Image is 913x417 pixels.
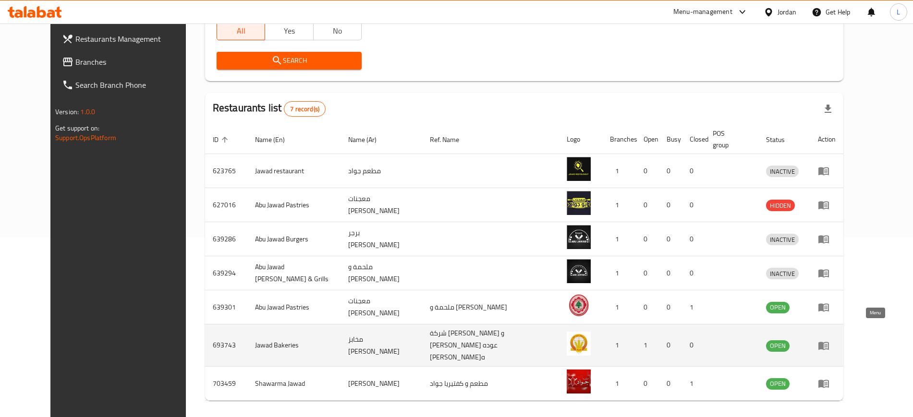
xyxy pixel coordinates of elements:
[205,188,247,222] td: 627016
[682,367,705,401] td: 1
[54,73,203,96] a: Search Branch Phone
[75,56,195,68] span: Branches
[205,154,247,188] td: 623765
[659,290,682,324] td: 0
[766,302,790,313] div: OPEN
[818,165,836,177] div: Menu
[636,154,659,188] td: 0
[602,222,636,256] td: 1
[897,7,900,17] span: L
[682,256,705,290] td: 0
[341,188,422,222] td: معجنات [PERSON_NAME]
[265,21,313,40] button: Yes
[224,55,354,67] span: Search
[659,367,682,401] td: 0
[636,256,659,290] td: 0
[636,188,659,222] td: 0
[217,21,265,40] button: All
[713,128,747,151] span: POS group
[673,6,732,18] div: Menu-management
[284,101,326,117] div: Total records count
[213,101,326,117] h2: Restaurants list
[567,259,591,283] img: Abu Jawad Butchery & Grills
[602,367,636,401] td: 1
[341,290,422,324] td: معجنات [PERSON_NAME]
[55,131,116,144] a: Support.OpsPlatform
[766,134,797,145] span: Status
[766,200,795,211] span: HIDDEN
[766,166,799,177] span: INACTIVE
[766,378,790,389] span: OPEN
[602,188,636,222] td: 1
[659,324,682,367] td: 0
[659,125,682,154] th: Busy
[602,154,636,188] td: 1
[818,233,836,245] div: Menu
[247,290,341,324] td: Abu Jawad Pastries
[636,290,659,324] td: 0
[682,125,705,154] th: Closed
[816,97,840,120] div: Export file
[636,125,659,154] th: Open
[341,154,422,188] td: مطعم جواد
[422,290,559,324] td: ملحمة و [PERSON_NAME]
[247,154,341,188] td: Jawad restaurant
[205,290,247,324] td: 639301
[636,324,659,367] td: 1
[341,222,422,256] td: برجر [PERSON_NAME]
[567,225,591,249] img: Abu Jawad Burgers
[602,324,636,367] td: 1
[682,324,705,367] td: 0
[766,302,790,313] span: OPEN
[217,52,362,70] button: Search
[55,122,99,134] span: Get support on:
[682,154,705,188] td: 0
[341,256,422,290] td: ملحمة و [PERSON_NAME]
[766,378,790,390] div: OPEN
[818,378,836,389] div: Menu
[205,222,247,256] td: 639286
[659,154,682,188] td: 0
[818,301,836,313] div: Menu
[682,290,705,324] td: 1
[567,157,591,181] img: Jawad restaurant
[659,222,682,256] td: 0
[682,222,705,256] td: 0
[341,367,422,401] td: [PERSON_NAME]
[602,256,636,290] td: 1
[55,106,79,118] span: Version:
[247,256,341,290] td: Abu Jawad [PERSON_NAME] & Grills
[422,324,559,367] td: شركة [PERSON_NAME] و [PERSON_NAME] عوده [PERSON_NAME]ه
[766,268,799,279] span: INACTIVE
[75,33,195,45] span: Restaurants Management
[636,367,659,401] td: 0
[810,125,843,154] th: Action
[247,367,341,401] td: Shawarma Jawad
[213,134,231,145] span: ID
[430,134,472,145] span: Ref. Name
[567,191,591,215] img: Abu Jawad Pastries
[602,125,636,154] th: Branches
[818,199,836,211] div: Menu
[567,332,591,356] img: Jawad Bakeries
[602,290,636,324] td: 1
[567,293,591,317] img: Abu Jawad Pastries
[348,134,389,145] span: Name (Ar)
[422,367,559,401] td: مطعم و كفتيريا جواد
[636,222,659,256] td: 0
[75,79,195,91] span: Search Branch Phone
[269,24,309,38] span: Yes
[659,188,682,222] td: 0
[205,125,843,401] table: enhanced table
[205,367,247,401] td: 703459
[766,234,799,245] span: INACTIVE
[682,188,705,222] td: 0
[567,369,591,393] img: Shawarma Jawad
[341,324,422,367] td: مخابز [PERSON_NAME]
[284,105,325,114] span: 7 record(s)
[80,106,95,118] span: 1.0.0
